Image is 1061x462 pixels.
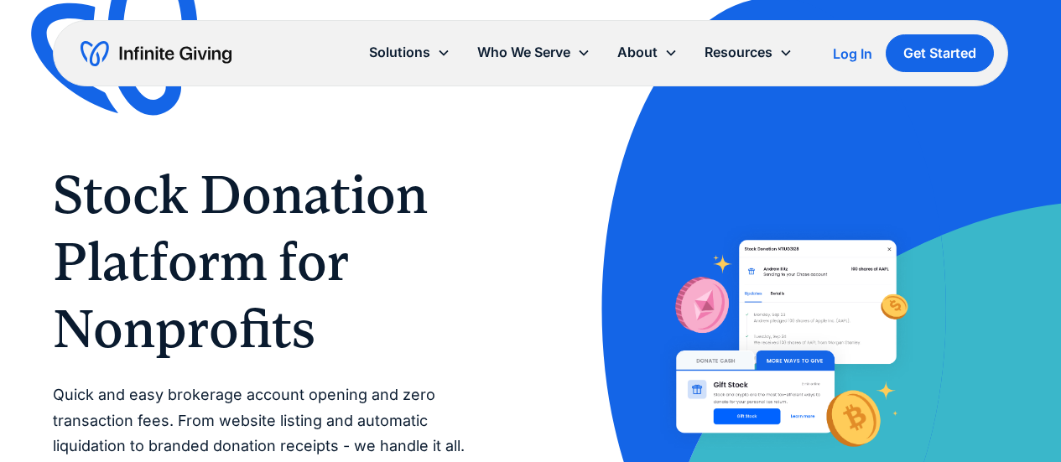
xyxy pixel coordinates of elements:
a: Log In [833,44,872,64]
a: home [81,40,231,67]
div: Who We Serve [464,34,604,70]
div: Solutions [369,41,430,64]
div: Resources [691,34,806,70]
p: Quick and easy brokerage account opening and zero transaction fees. From website listing and auto... [53,382,497,459]
h1: Stock Donation Platform for Nonprofits [53,161,497,362]
a: Get Started [886,34,994,72]
div: About [617,41,658,64]
div: Who We Serve [477,41,570,64]
div: Resources [705,41,772,64]
div: Log In [833,47,872,60]
div: Solutions [356,34,464,70]
div: About [604,34,691,70]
